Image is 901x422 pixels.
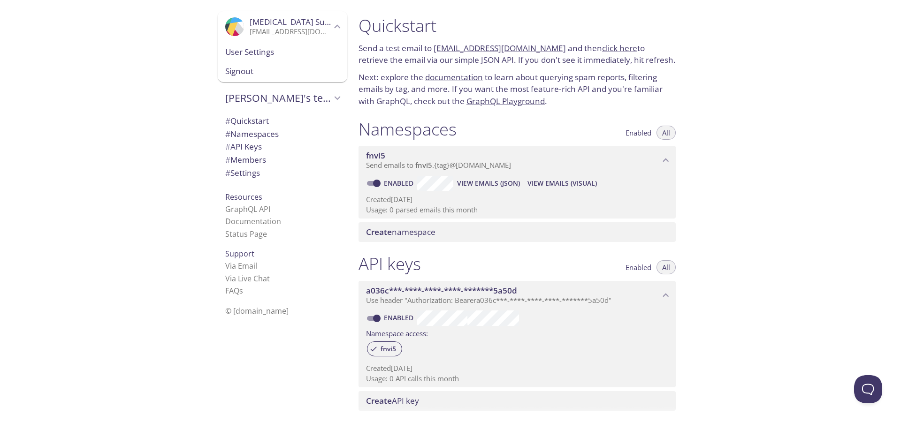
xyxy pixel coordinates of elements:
span: namespace [366,226,435,237]
a: Via Live Chat [225,273,270,284]
div: Nikita Suprunenko [218,11,347,42]
span: fnvi5 [375,345,402,353]
span: © [DOMAIN_NAME] [225,306,289,316]
a: click here [602,43,637,53]
button: Enabled [620,126,657,140]
div: Signout [218,61,347,82]
h1: Namespaces [359,119,457,140]
span: Settings [225,167,260,178]
span: # [225,115,230,126]
div: fnvi5 namespace [359,146,676,175]
div: Nikita's team [218,86,347,110]
div: Members [218,153,347,166]
button: Enabled [620,260,657,274]
button: All [657,260,676,274]
div: Team Settings [218,166,347,180]
span: # [225,167,230,178]
span: Quickstart [225,115,269,126]
span: # [225,128,230,139]
a: GraphQL API [225,204,270,214]
div: fnvi5 [367,341,402,356]
p: Created [DATE] [366,195,668,204]
a: [EMAIL_ADDRESS][DOMAIN_NAME] [434,43,566,53]
button: All [657,126,676,140]
p: Usage: 0 API calls this month [366,374,668,384]
a: Via Email [225,261,257,271]
span: Support [225,249,254,259]
h1: Quickstart [359,15,676,36]
div: Create namespace [359,222,676,242]
p: Next: explore the to learn about querying spam reports, filtering emails by tag, and more. If you... [359,71,676,107]
div: Quickstart [218,114,347,128]
a: FAQ [225,286,243,296]
span: fnvi5 [415,160,432,170]
span: Namespaces [225,128,279,139]
span: View Emails (JSON) [457,178,520,189]
span: s [239,286,243,296]
span: fnvi5 [366,150,385,161]
span: Resources [225,192,262,202]
a: documentation [425,72,483,83]
span: User Settings [225,46,340,58]
span: # [225,154,230,165]
span: Send emails to . {tag} @[DOMAIN_NAME] [366,160,511,170]
span: API key [366,395,419,406]
a: Status Page [225,229,267,239]
button: View Emails (JSON) [453,176,524,191]
p: [EMAIL_ADDRESS][DOMAIN_NAME] [250,27,331,37]
span: [PERSON_NAME]'s team [225,91,331,105]
div: API Keys [218,140,347,153]
span: [MEDICAL_DATA] Suprunenko [250,16,362,27]
span: View Emails (Visual) [527,178,597,189]
p: Created [DATE] [366,363,668,373]
button: View Emails (Visual) [524,176,601,191]
span: Members [225,154,266,165]
span: Create [366,226,392,237]
span: # [225,141,230,152]
p: Usage: 0 parsed emails this month [366,205,668,215]
h1: API keys [359,253,421,274]
a: Enabled [382,313,417,322]
label: Namespace access: [366,326,428,339]
span: API Keys [225,141,262,152]
div: Create API Key [359,391,676,411]
a: Documentation [225,216,281,226]
span: Create [366,395,392,406]
p: Send a test email to and then to retrieve the email via our simple JSON API. If you don't see it ... [359,42,676,66]
iframe: Help Scout Beacon - Open [854,375,882,403]
a: GraphQL Playground [466,96,545,106]
div: User Settings [218,42,347,62]
div: Namespaces [218,128,347,141]
a: Enabled [382,179,417,188]
span: Signout [225,65,340,77]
